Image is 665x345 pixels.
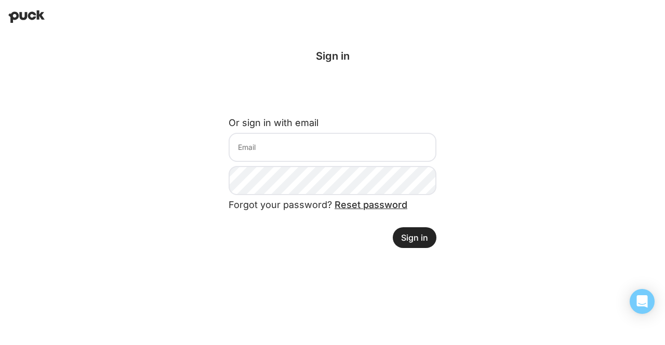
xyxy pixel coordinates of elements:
[223,80,442,103] iframe: Sign in with Google Button
[335,199,407,210] a: Reset password
[229,50,436,62] div: Sign in
[393,227,436,248] button: Sign in
[8,10,45,23] img: Puck home
[630,289,655,314] div: Open Intercom Messenger
[229,117,318,128] label: Or sign in with email
[229,199,407,210] span: Forgot your password?
[229,133,436,162] input: Email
